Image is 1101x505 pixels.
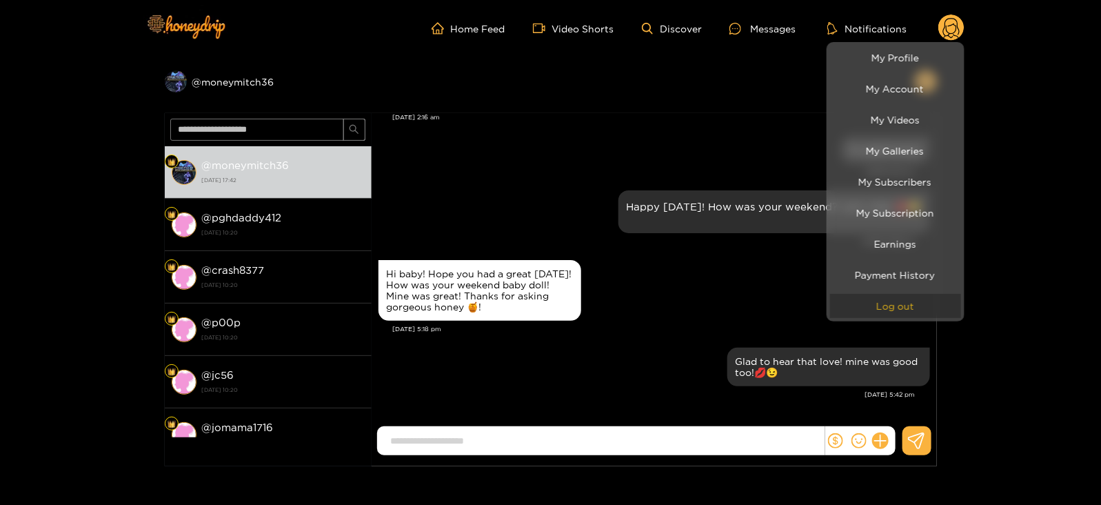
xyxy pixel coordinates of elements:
[830,108,961,132] a: My Videos
[830,77,961,101] a: My Account
[830,232,961,256] a: Earnings
[830,139,961,163] a: My Galleries
[830,263,961,287] a: Payment History
[830,170,961,194] a: My Subscribers
[830,46,961,70] a: My Profile
[830,201,961,225] a: My Subscription
[830,294,961,318] button: Log out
